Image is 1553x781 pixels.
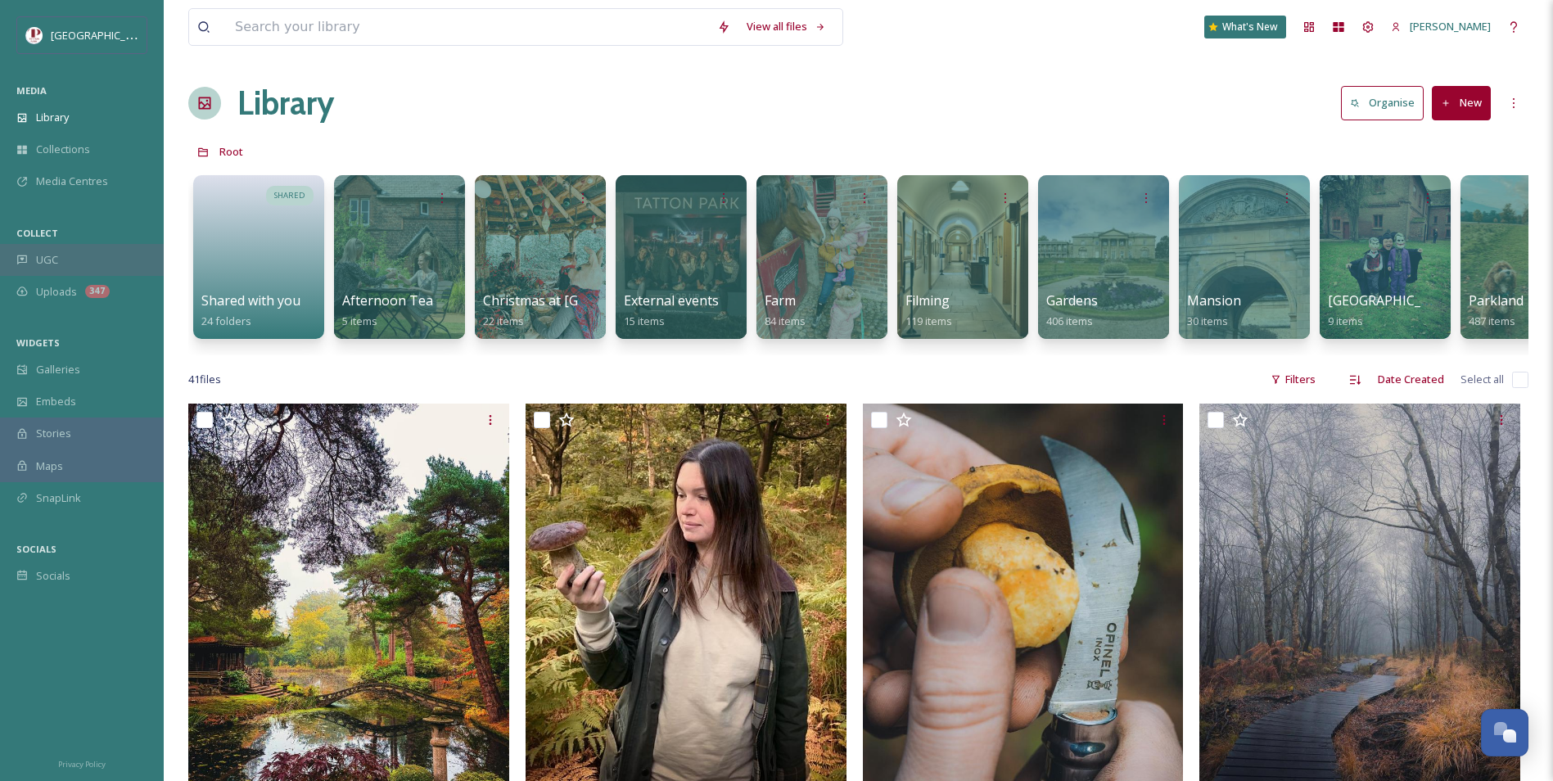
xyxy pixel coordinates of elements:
span: Afternoon Tea [342,291,433,309]
span: 84 items [765,314,806,328]
span: 9 items [1328,314,1363,328]
button: Organise [1341,86,1424,120]
span: [GEOGRAPHIC_DATA] [1328,291,1460,309]
a: Root [219,142,243,161]
span: Privacy Policy [58,759,106,770]
button: New [1432,86,1491,120]
a: Farm84 items [765,293,806,328]
span: SnapLink [36,490,81,506]
img: download%20(5).png [26,27,43,43]
a: Parkland487 items [1469,293,1524,328]
div: Filters [1262,363,1324,395]
span: Parkland [1469,291,1524,309]
span: UGC [36,252,58,268]
a: [PERSON_NAME] [1383,11,1499,43]
span: WIDGETS [16,336,60,349]
span: Select all [1460,372,1504,387]
span: Filming [905,291,950,309]
span: Maps [36,458,63,474]
span: COLLECT [16,227,58,239]
span: Uploads [36,284,77,300]
span: Stories [36,426,71,441]
span: Shared with you [201,291,300,309]
span: Media Centres [36,174,108,189]
span: 5 items [342,314,377,328]
span: Embeds [36,394,76,409]
span: SHARED [274,190,305,201]
span: Christmas at [GEOGRAPHIC_DATA] [483,291,696,309]
a: Afternoon Tea5 items [342,293,433,328]
a: What's New [1204,16,1286,38]
a: Library [237,79,334,128]
span: Socials [36,568,70,584]
a: Mansion30 items [1187,293,1241,328]
div: 347 [85,285,110,298]
a: SHAREDShared with you24 folders [188,167,329,339]
button: Open Chat [1481,709,1528,756]
span: 22 items [483,314,524,328]
input: Search your library [227,9,709,45]
a: Gardens406 items [1046,293,1098,328]
span: 119 items [905,314,952,328]
span: External events [624,291,719,309]
span: MEDIA [16,84,47,97]
span: Root [219,144,243,159]
span: [PERSON_NAME] [1410,19,1491,34]
span: 487 items [1469,314,1515,328]
span: Galleries [36,362,80,377]
a: [GEOGRAPHIC_DATA]9 items [1328,293,1460,328]
a: Christmas at [GEOGRAPHIC_DATA]22 items [483,293,696,328]
span: Gardens [1046,291,1098,309]
span: 24 folders [201,314,251,328]
span: Farm [765,291,796,309]
span: SOCIALS [16,543,56,555]
span: 406 items [1046,314,1093,328]
span: [GEOGRAPHIC_DATA] [51,27,155,43]
span: Library [36,110,69,125]
a: External events15 items [624,293,719,328]
a: Filming119 items [905,293,952,328]
span: Collections [36,142,90,157]
span: 41 file s [188,372,221,387]
a: Privacy Policy [58,753,106,773]
a: View all files [738,11,834,43]
span: 30 items [1187,314,1228,328]
span: Mansion [1187,291,1241,309]
div: Date Created [1370,363,1452,395]
span: 15 items [624,314,665,328]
